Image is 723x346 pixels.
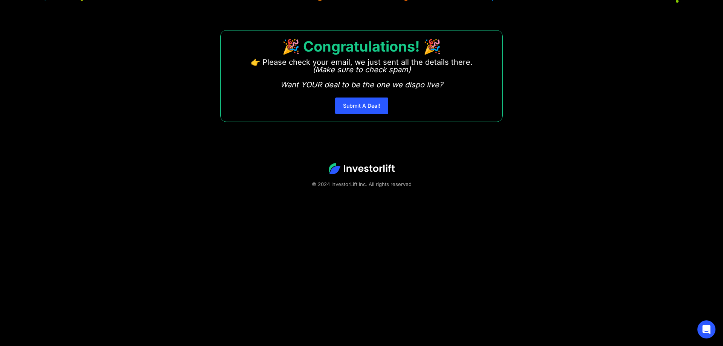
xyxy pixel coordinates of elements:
em: (Make sure to check spam) Want YOUR deal to be the one we dispo live? [280,65,443,89]
div: © 2024 InvestorLift Inc. All rights reserved [26,180,697,188]
strong: 🎉 Congratulations! 🎉 [282,38,441,55]
div: Open Intercom Messenger [697,320,715,338]
a: Submit A Deal! [335,98,388,114]
p: 👉 Please check your email, we just sent all the details there. ‍ [251,58,473,88]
